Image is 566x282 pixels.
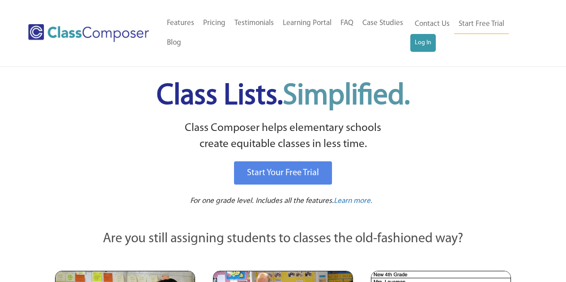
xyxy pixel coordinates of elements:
a: Case Studies [358,13,408,33]
a: Blog [162,33,186,53]
a: Start Your Free Trial [234,161,332,185]
span: Learn more. [334,197,372,205]
span: Start Your Free Trial [247,168,319,177]
p: Are you still assigning students to classes the old-fashioned way? [55,229,511,249]
nav: Header Menu [162,13,410,53]
img: Class Composer [28,24,149,42]
a: Learn more. [334,196,372,207]
a: FAQ [336,13,358,33]
span: Simplified. [283,82,410,111]
a: Pricing [199,13,230,33]
a: Learning Portal [278,13,336,33]
a: Features [162,13,199,33]
p: Class Composer helps elementary schools create equitable classes in less time. [54,120,513,153]
span: For one grade level. Includes all the features. [190,197,334,205]
span: Class Lists. [157,82,410,111]
a: Contact Us [410,14,454,34]
a: Testimonials [230,13,278,33]
nav: Header Menu [410,14,531,52]
a: Start Free Trial [454,14,509,34]
a: Log In [410,34,436,52]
